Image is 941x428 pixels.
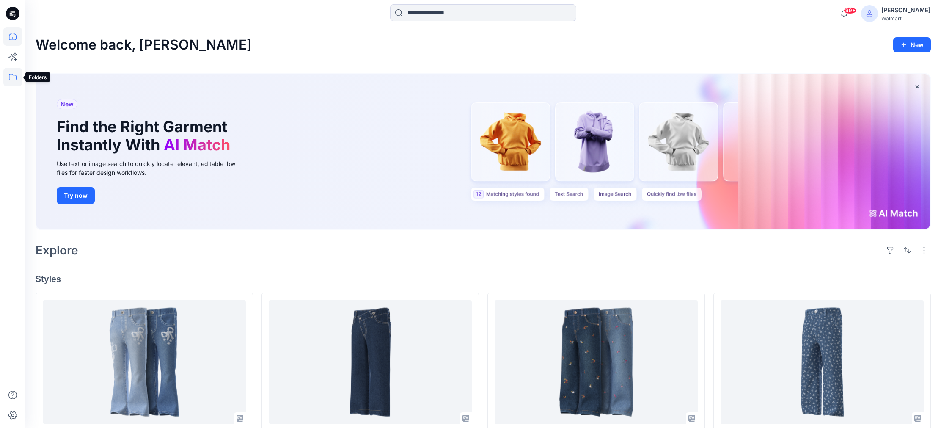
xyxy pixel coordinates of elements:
h2: Explore [36,243,78,257]
button: Try now [57,187,95,204]
div: Use text or image search to quickly locate relevant, editable .bw files for faster design workflows. [57,159,247,177]
span: 99+ [844,7,856,14]
span: New [61,99,74,109]
div: [PERSON_NAME] [881,5,930,15]
a: 0821_WIDE LEG JEAN [721,300,924,425]
a: 0812_DENIM FLARE JEAN WITH SEQUIN EMB [43,300,246,425]
svg: avatar [866,10,873,17]
h2: Welcome back, [PERSON_NAME] [36,37,252,53]
span: AI Match [164,135,230,154]
button: New [893,37,931,52]
a: 0833_DENIM CROSSOVER WAIST WIDE LEG [269,300,472,425]
h4: Styles [36,274,931,284]
div: Walmart [881,15,930,22]
h1: Find the Right Garment Instantly With [57,118,234,154]
a: 0832_HIGH RISE WIDE LEG [495,300,698,425]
